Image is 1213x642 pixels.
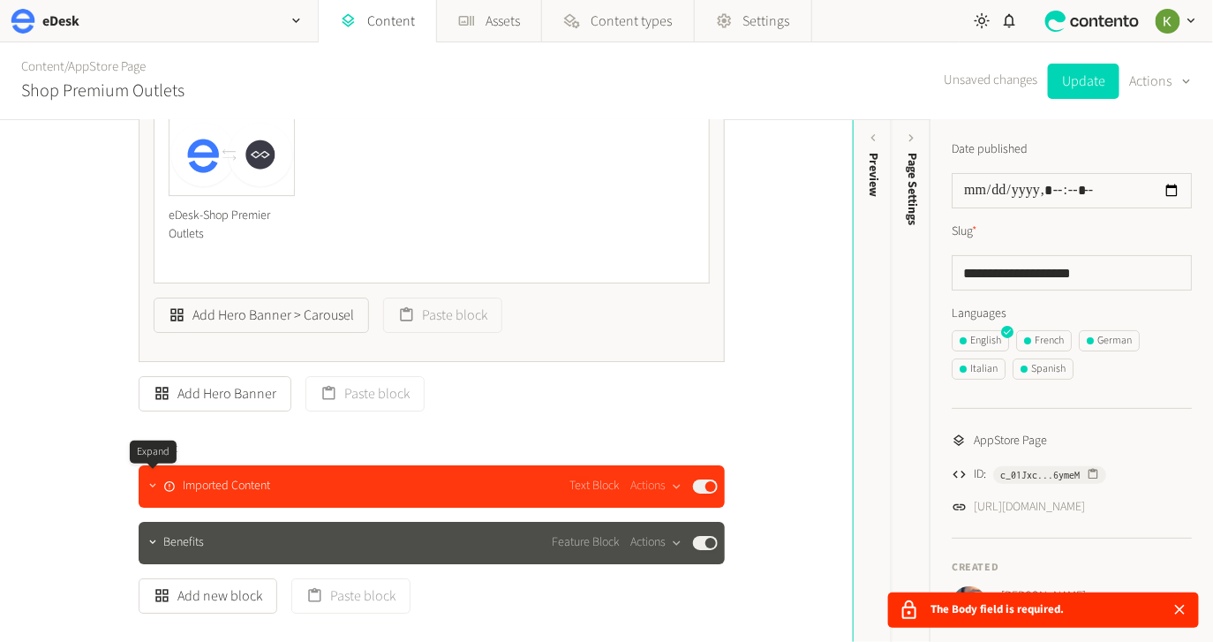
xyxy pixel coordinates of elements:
[130,441,177,464] div: Expand
[1016,330,1072,351] button: French
[11,9,35,34] img: eDesk
[903,153,922,225] span: Page Settings
[974,432,1047,450] span: AppStore Page
[163,533,204,552] span: Benefits
[930,601,1064,619] p: The Body field is required.
[993,466,1106,484] button: c_01Jxc...6ymeM
[952,140,1028,159] label: Date published
[170,116,294,194] img: eDesk-Shop Premier Outlets
[291,578,411,614] button: Paste block
[952,560,1192,576] h4: Created
[952,223,977,241] label: Slug
[591,11,673,32] span: Content types
[960,333,1001,349] div: English
[1079,330,1140,351] button: German
[630,476,682,497] button: Actions
[42,11,79,32] h2: eDesk
[383,298,502,333] button: Paste block
[1048,64,1119,99] button: Update
[64,57,68,76] span: /
[169,196,295,254] div: eDesk-Shop Premier Outlets
[960,361,998,377] div: Italian
[1130,64,1192,99] button: Actions
[944,71,1037,91] span: Unsaved changes
[743,11,790,32] span: Settings
[630,532,682,554] button: Actions
[1013,359,1074,380] button: Spanish
[21,78,185,104] h2: Shop Premium Outlets
[183,477,270,495] span: Imported Content
[1156,9,1180,34] img: Keelin Terry
[68,57,146,76] a: AppStore Page
[1087,333,1132,349] div: German
[154,298,369,333] button: Add Hero Banner > Carousel
[1024,333,1064,349] div: French
[974,465,986,484] span: ID:
[569,477,620,495] span: Text Block
[1021,361,1066,377] div: Spanish
[139,578,277,614] button: Add new block
[952,305,1192,323] label: Languages
[1000,467,1080,483] span: c_01Jxc...6ymeM
[952,359,1006,380] button: Italian
[305,376,425,412] button: Paste block
[21,57,64,76] a: Content
[974,498,1085,517] a: [URL][DOMAIN_NAME]
[552,533,620,552] span: Feature Block
[864,153,883,197] div: Preview
[139,376,291,412] button: Add Hero Banner
[952,330,1009,351] button: English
